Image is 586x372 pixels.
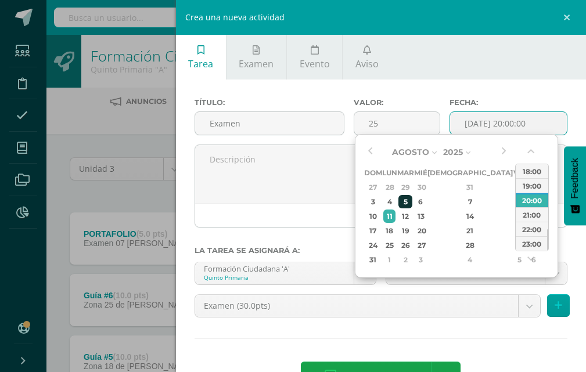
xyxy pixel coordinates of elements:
[239,57,274,70] span: Examen
[204,262,345,273] div: Formación Ciudadana 'A'
[195,112,344,135] input: Título
[516,236,548,251] div: 23:00
[195,246,567,255] label: La tarea se asignará a:
[398,210,412,223] div: 12
[204,273,345,281] div: Quinto Primaria
[415,239,426,252] div: 27
[227,35,286,80] a: Examen
[564,146,586,225] button: Feedback - Mostrar encuesta
[398,253,412,266] div: 2
[514,224,524,237] div: 22
[383,195,396,208] div: 4
[354,98,440,107] label: Valor:
[195,98,344,107] label: Título:
[383,239,396,252] div: 25
[195,295,540,317] a: Examen (30.0pts)
[354,112,440,135] input: Puntos máximos
[415,210,426,223] div: 13
[516,193,548,207] div: 20:00
[516,207,548,222] div: 21:00
[300,57,330,70] span: Evento
[516,222,548,236] div: 22:00
[195,262,376,284] a: Formación Ciudadana 'A'Quinto Primaria
[436,195,504,208] div: 7
[414,165,427,180] th: Mié
[514,195,524,208] div: 8
[397,165,414,180] th: Mar
[436,180,504,194] div: 31
[513,165,526,180] th: Vie
[514,180,524,194] div: 1
[366,210,380,223] div: 10
[398,239,412,252] div: 26
[436,239,504,252] div: 28
[516,164,548,178] div: 18:00
[436,210,504,223] div: 14
[570,158,580,198] span: Feedback
[514,239,524,252] div: 29
[514,253,524,266] div: 5
[436,253,504,266] div: 4
[398,180,412,194] div: 29
[516,178,548,193] div: 19:00
[514,210,524,223] div: 15
[188,57,213,70] span: Tarea
[204,295,509,317] span: Examen (30.0pts)
[364,165,382,180] th: Dom
[366,195,380,208] div: 3
[366,180,380,194] div: 27
[366,224,380,237] div: 17
[366,239,380,252] div: 24
[415,253,426,266] div: 3
[427,165,513,180] th: [DEMOGRAPHIC_DATA]
[176,35,226,80] a: Tarea
[383,224,396,237] div: 18
[450,98,567,107] label: Fecha:
[355,57,379,70] span: Aviso
[383,210,396,223] div: 11
[343,35,391,80] a: Aviso
[415,195,426,208] div: 6
[443,147,463,157] span: 2025
[382,165,397,180] th: Lun
[287,35,342,80] a: Evento
[450,112,567,135] input: Fecha de entrega
[398,224,412,237] div: 19
[392,147,429,157] span: Agosto
[398,195,412,208] div: 5
[383,253,396,266] div: 1
[366,253,380,266] div: 31
[383,180,396,194] div: 28
[415,180,426,194] div: 30
[415,224,426,237] div: 20
[436,224,504,237] div: 21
